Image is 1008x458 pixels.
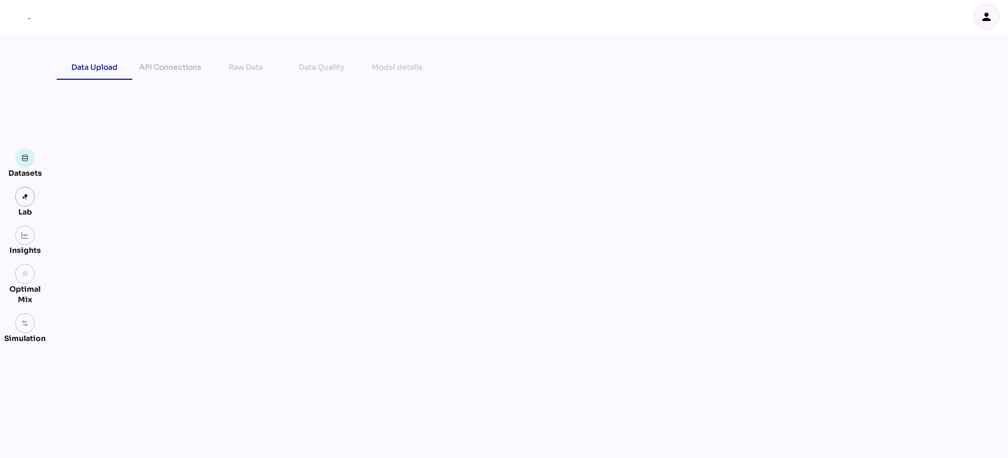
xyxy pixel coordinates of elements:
div: Insights [9,245,41,255]
div: API Connections [139,61,202,73]
div: Raw Data [228,61,263,73]
img: graph.svg [22,232,29,239]
div: Simulation [4,333,46,344]
div: mediaROI [8,5,31,28]
img: lab.svg [22,193,29,200]
i: person [980,10,993,23]
div: Datasets [8,168,42,178]
div: Data Quality [299,61,344,73]
div: Data Upload [71,61,118,73]
img: data.svg [22,154,29,162]
div: Lab [14,207,37,217]
div: Model details [372,61,423,73]
div: Optimal Mix [4,284,46,305]
img: settings.svg [22,319,29,327]
i: grain [22,270,29,278]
